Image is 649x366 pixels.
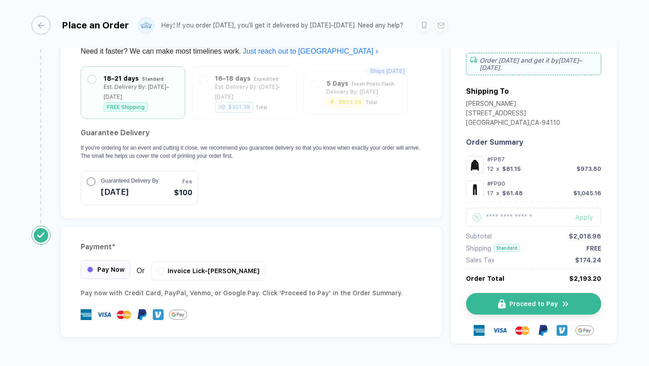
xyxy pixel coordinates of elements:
[468,183,481,196] img: 788a75ec-652f-4dc5-a52e-836dcd7a3e29_nt_front_1756184561546.jpg
[81,288,422,298] div: Pay now with Credit Card, PayPal , Venmo , or Google Pay. Click 'Proceed to Pay' in the Order Sum...
[466,245,491,252] div: Shipping
[81,261,265,280] div: Or
[495,165,500,172] div: x
[466,87,509,96] div: Shipping To
[569,233,601,240] div: $2,018.96
[502,190,523,197] div: $61.48
[81,309,91,320] img: express
[174,188,192,198] span: $100
[101,177,158,185] span: Guaranteed Delivery By
[104,73,139,83] div: 18–21 days
[117,307,131,322] img: master-card
[573,190,601,197] div: $1,045.16
[104,102,148,112] div: FREE Shipping
[137,309,147,320] img: Paypal
[562,300,570,308] img: icon
[557,325,567,336] img: Venmo
[538,325,548,336] img: Paypal
[575,256,601,264] div: $174.24
[81,260,130,279] div: Pay Now
[88,73,178,112] div: 18–21 days StandardEst. Delivery By: [DATE]–[DATE]FREE Shipping
[474,325,484,336] img: express
[97,266,124,273] span: Pay Now
[168,267,260,274] span: Invoice Lick-[PERSON_NAME]
[466,233,492,240] div: Subtotal
[81,126,422,140] h2: Guarantee Delivery
[169,306,187,324] img: GPay
[576,321,594,339] img: GPay
[466,53,601,75] div: Order [DATE] and get it by [DATE]–[DATE] .
[495,190,500,197] div: x
[466,110,560,119] div: [STREET_ADDRESS]
[62,20,129,31] div: Place an Order
[81,240,422,254] div: Payment
[487,190,494,197] div: 17
[466,275,504,282] div: Order Total
[101,185,158,199] span: [DATE]
[153,309,164,320] img: Venmo
[161,22,403,29] div: Hey! If you order [DATE], you'll get it delivered by [DATE]–[DATE]. Need any help?
[569,275,601,282] div: $2,193.20
[151,261,265,280] div: Invoice Lick-[PERSON_NAME]
[81,144,422,160] p: If you're ordering for an event and cutting it close, we recommend you guarantee delivery so that...
[575,214,601,221] div: Apply
[586,245,601,252] div: FREE
[466,119,560,128] div: [GEOGRAPHIC_DATA] , CA - 94110
[466,293,601,315] button: iconProceed to Payicon
[515,323,530,338] img: master-card
[487,156,601,163] div: #FP87
[564,208,601,227] button: Apply
[494,244,520,252] div: Standard
[502,165,521,172] div: $81.15
[466,256,494,264] div: Sales Tax
[104,82,178,102] div: Est. Delivery By: [DATE]–[DATE]
[142,74,164,84] div: Standard
[138,18,154,33] img: user profile
[97,307,111,322] img: visa
[498,299,506,309] img: icon
[81,44,422,59] div: Need it faster? We can make most timelines work.
[466,100,560,110] div: [PERSON_NAME]
[487,165,494,172] div: 12
[576,165,601,172] div: $973.80
[468,158,481,171] img: 27b05261-b3c9-497b-bc71-185724ffff13_nt_front_1756184695960.jpg
[81,171,198,205] button: Guaranteed Delivery By[DATE]Fee$100
[487,180,601,187] div: #FP90
[182,178,192,186] span: Fee
[493,323,507,338] img: visa
[466,138,601,146] div: Order Summary
[243,47,379,55] a: Just reach out to [GEOGRAPHIC_DATA]
[509,300,558,307] span: Proceed to Pay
